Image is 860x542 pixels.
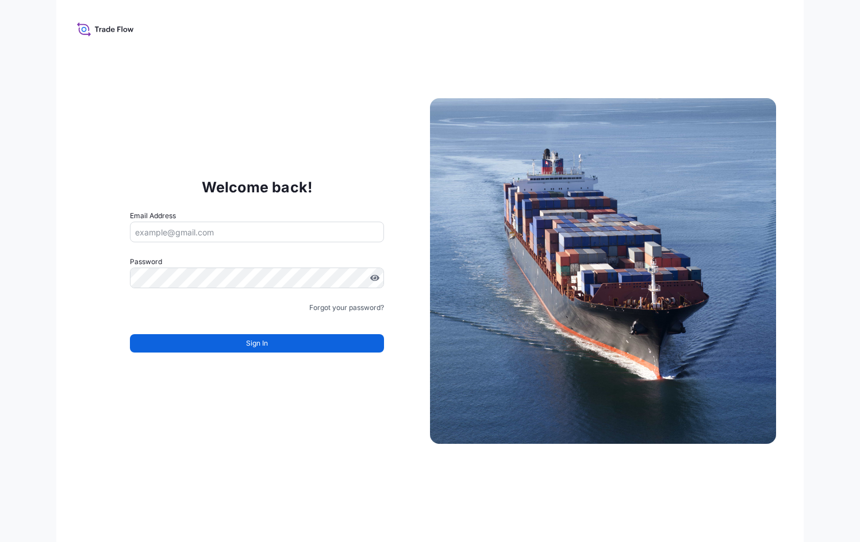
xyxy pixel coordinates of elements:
[370,273,379,282] button: Show password
[130,210,176,222] label: Email Address
[309,302,384,313] a: Forgot your password?
[130,334,384,353] button: Sign In
[430,98,776,444] img: Ship illustration
[202,178,313,196] p: Welcome back!
[246,338,268,349] span: Sign In
[130,256,384,268] label: Password
[130,222,384,242] input: example@gmail.com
